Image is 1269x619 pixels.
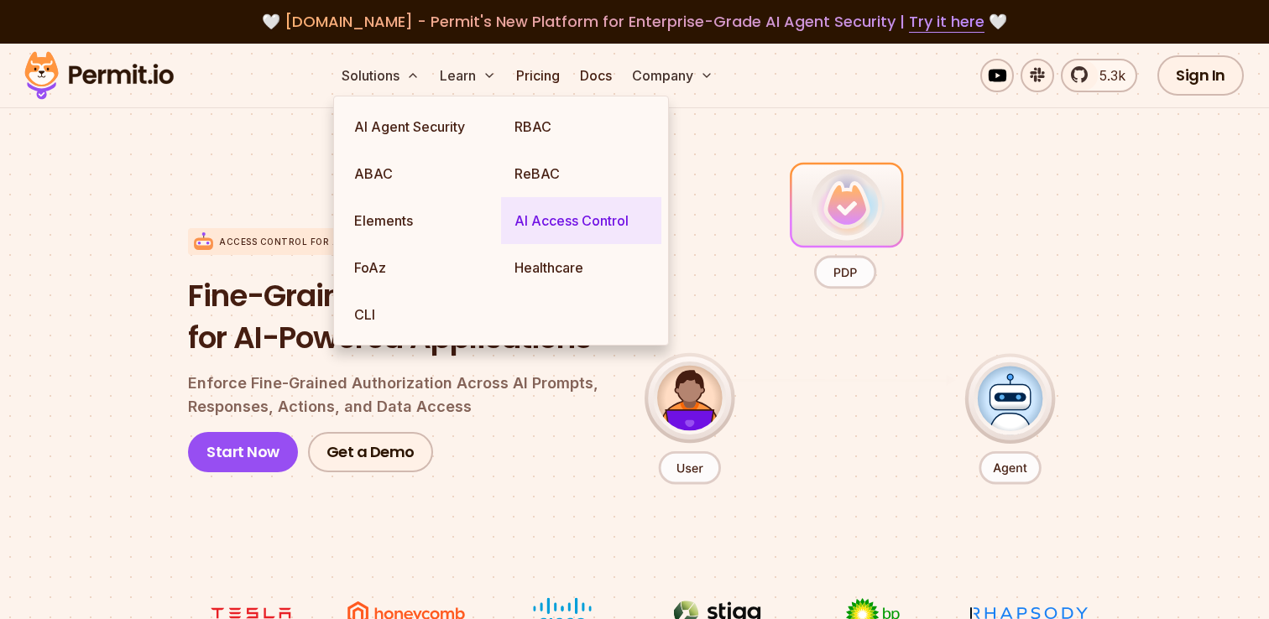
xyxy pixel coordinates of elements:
[335,59,426,92] button: Solutions
[308,432,433,472] a: Get a Demo
[219,236,391,248] p: Access control for AI Identity
[341,150,501,197] a: ABAC
[433,59,503,92] button: Learn
[341,103,501,150] a: AI Agent Security
[573,59,619,92] a: Docs
[1061,59,1137,92] a: 5.3k
[188,432,298,472] a: Start Now
[625,59,720,92] button: Company
[188,275,618,358] h1: Fine-Grained Permissions for AI-Powered Applications
[40,10,1229,34] div: 🤍 🤍
[17,47,181,104] img: Permit logo
[341,244,501,291] a: FoAz
[285,11,984,32] span: [DOMAIN_NAME] - Permit's New Platform for Enterprise-Grade AI Agent Security |
[341,197,501,244] a: Elements
[501,244,661,291] a: Healthcare
[501,197,661,244] a: AI Access Control
[501,103,661,150] a: RBAC
[509,59,567,92] a: Pricing
[909,11,984,33] a: Try it here
[1157,55,1244,96] a: Sign In
[341,291,501,338] a: CLI
[501,150,661,197] a: ReBAC
[188,372,618,419] p: Enforce Fine-Grained Authorization Across AI Prompts, Responses, Actions, and Data Access
[1089,65,1125,86] span: 5.3k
